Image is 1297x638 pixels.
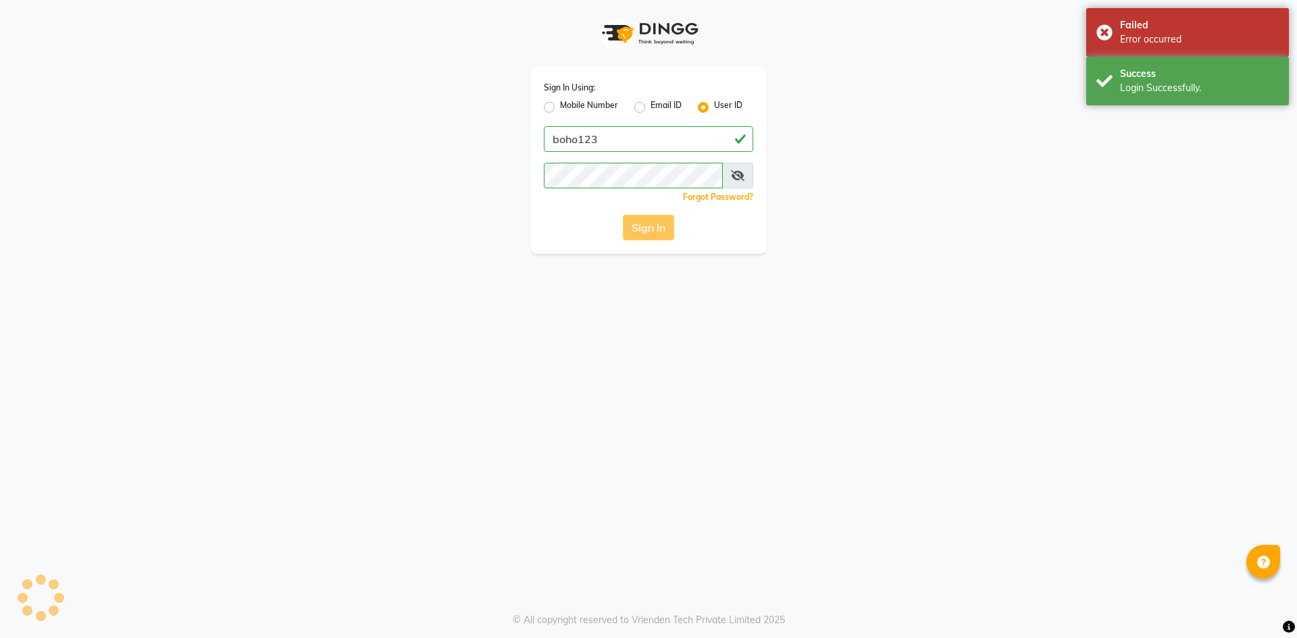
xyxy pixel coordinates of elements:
div: Success [1120,67,1279,81]
div: Login Successfully. [1120,81,1279,95]
label: User ID [714,99,742,115]
div: Error occurred [1120,32,1279,47]
a: Forgot Password? [683,192,753,202]
input: Username [544,163,723,188]
label: Mobile Number [560,99,618,115]
label: Email ID [651,99,682,115]
iframe: chat widget [1240,584,1283,624]
input: Username [544,126,753,152]
label: Sign In Using: [544,82,595,94]
div: Failed [1120,18,1279,32]
img: logo1.svg [594,14,703,53]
